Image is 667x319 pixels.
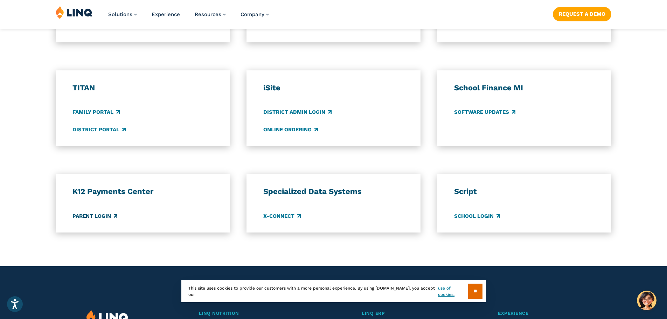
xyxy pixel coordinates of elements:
a: Company [241,11,269,18]
h3: K12 Payments Center [72,187,213,196]
a: Online Ordering [263,126,318,133]
a: Software Updates [454,109,515,116]
span: Company [241,11,264,18]
img: LINQ | K‑12 Software [56,6,93,19]
nav: Primary Navigation [108,6,269,29]
a: Resources [195,11,226,18]
div: This site uses cookies to provide our customers with a more personal experience. By using [DOMAIN... [181,280,486,302]
button: Hello, have a question? Let’s chat. [637,291,656,310]
a: Request a Demo [553,7,611,21]
a: District Portal [72,126,126,133]
span: Solutions [108,11,132,18]
a: District Admin Login [263,109,332,116]
a: Solutions [108,11,137,18]
a: Parent Login [72,212,117,220]
a: Experience [152,11,180,18]
span: Resources [195,11,221,18]
h3: Specialized Data Systems [263,187,404,196]
h3: School Finance MI [454,83,595,93]
a: LINQ ERP [362,310,461,317]
h3: Script [454,187,595,196]
a: Experience [498,310,580,317]
a: School Login [454,212,500,220]
a: LINQ Nutrition [199,310,325,317]
a: X-Connect [263,212,301,220]
a: Family Portal [72,109,120,116]
nav: Button Navigation [553,6,611,21]
a: use of cookies. [438,285,468,298]
h3: iSite [263,83,404,93]
h3: TITAN [72,83,213,93]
